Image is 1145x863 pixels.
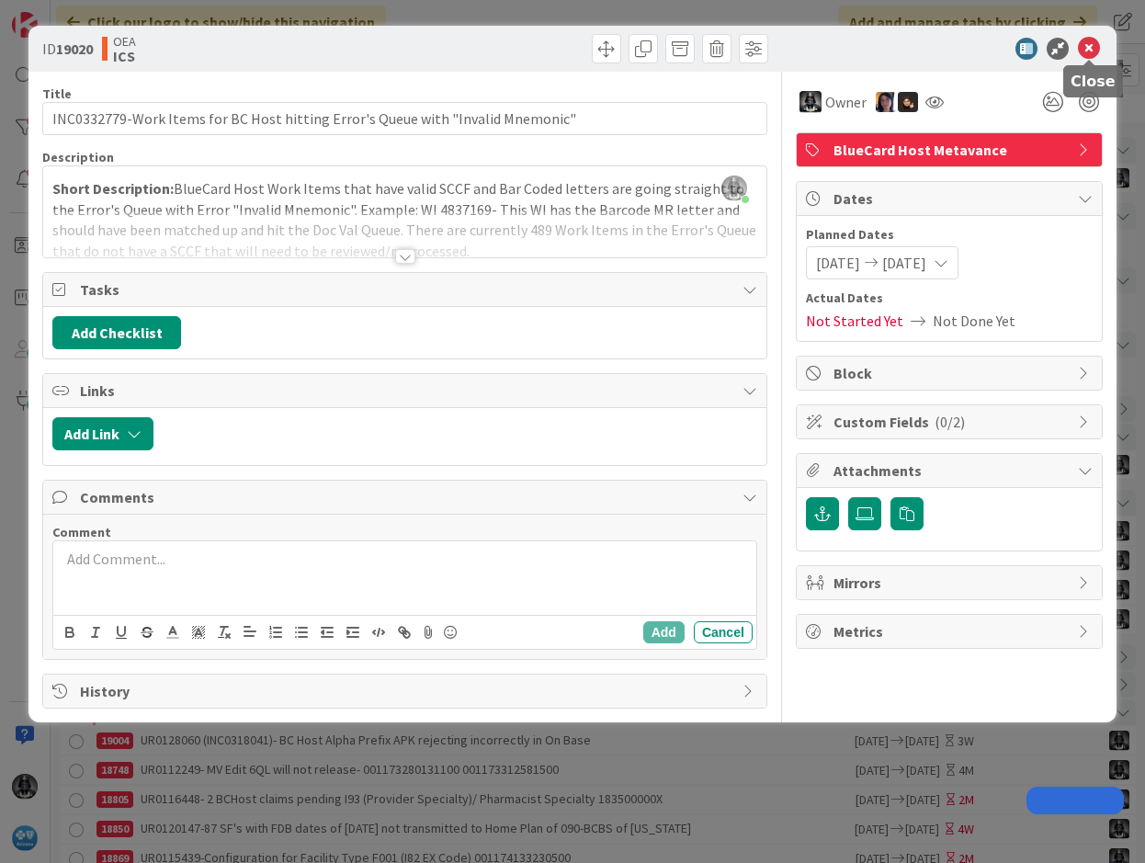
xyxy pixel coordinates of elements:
img: ZB [898,92,918,112]
span: Actual Dates [806,289,1093,308]
span: Custom Fields [833,411,1069,433]
span: [DATE] [816,252,860,274]
span: Description [42,149,114,165]
img: KG [799,91,822,113]
span: ID [42,38,93,60]
span: Links [80,380,733,402]
span: Planned Dates [806,225,1093,244]
button: Add Link [52,417,153,450]
span: Tasks [80,278,733,301]
span: Metrics [833,620,1069,642]
img: TC [876,92,896,112]
span: ( 0/2 ) [935,413,965,431]
span: Attachments [833,460,1069,482]
span: Block [833,362,1069,384]
span: Mirrors [833,572,1069,594]
img: ddRgQ3yRm5LdI1ED0PslnJbT72KgN0Tb.jfif [721,176,747,201]
span: History [80,680,733,702]
span: BlueCard Host Metavance [833,139,1069,161]
input: type card name here... [42,102,767,135]
label: Title [42,85,72,102]
h5: Close [1071,73,1116,90]
span: Comment [52,524,111,540]
p: BlueCard Host Work Items that have valid SCCF and Bar Coded letters are going straight to the Err... [52,178,757,262]
span: OEA [113,34,136,49]
button: Cancel [694,621,753,643]
span: Comments [80,486,733,508]
span: Not Started Yet [806,310,903,332]
span: Owner [825,91,867,113]
strong: Short Description: [52,179,174,198]
b: 19020 [56,40,93,58]
span: [DATE] [882,252,926,274]
button: Add [643,621,685,643]
span: Dates [833,187,1069,210]
button: Add Checklist [52,316,181,349]
b: ICS [113,49,136,63]
span: Not Done Yet [933,310,1015,332]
